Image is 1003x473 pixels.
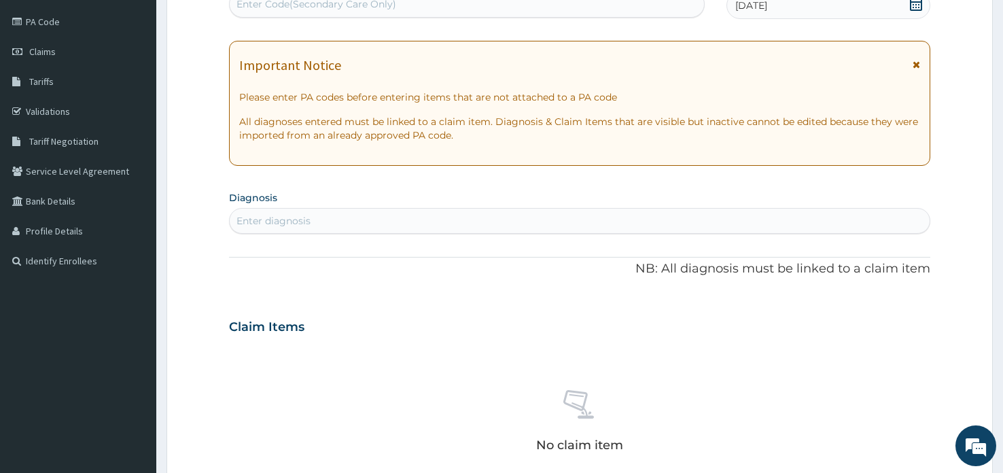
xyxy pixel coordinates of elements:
label: Diagnosis [229,191,277,205]
span: Tariffs [29,75,54,88]
textarea: Type your message and hit 'Enter' [7,323,259,370]
div: Chat with us now [71,76,228,94]
span: We're online! [79,147,188,284]
div: Minimize live chat window [223,7,256,39]
p: Please enter PA codes before entering items that are not attached to a PA code [239,90,920,104]
h1: Important Notice [239,58,341,73]
span: Claims [29,46,56,58]
h3: Claim Items [229,320,304,335]
img: d_794563401_company_1708531726252_794563401 [25,68,55,102]
span: Tariff Negotiation [29,135,99,147]
p: No claim item [536,438,623,452]
p: All diagnoses entered must be linked to a claim item. Diagnosis & Claim Items that are visible bu... [239,115,920,142]
div: Enter diagnosis [236,214,311,228]
p: NB: All diagnosis must be linked to a claim item [229,260,930,278]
